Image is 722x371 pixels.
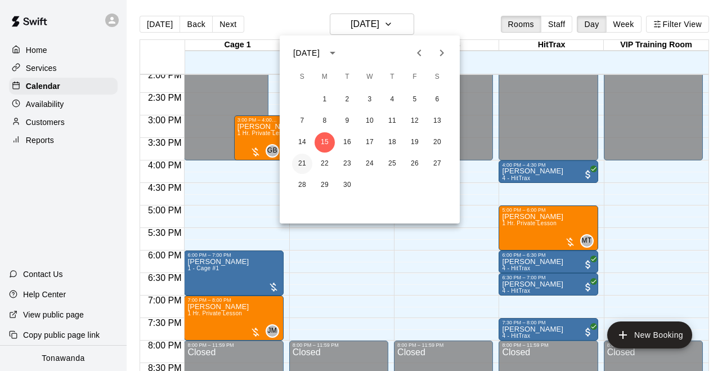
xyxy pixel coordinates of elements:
span: Saturday [427,66,447,88]
button: 13 [427,111,447,131]
button: 6 [427,90,447,110]
button: 20 [427,132,447,153]
button: 25 [382,154,402,174]
button: Next month [430,42,453,64]
button: 11 [382,111,402,131]
button: calendar view is open, switch to year view [323,43,342,62]
button: 8 [315,111,335,131]
div: [DATE] [293,47,320,59]
button: 28 [292,175,312,195]
button: 14 [292,132,312,153]
button: 22 [315,154,335,174]
button: 4 [382,90,402,110]
button: 12 [405,111,425,131]
button: 29 [315,175,335,195]
span: Tuesday [337,66,357,88]
button: 5 [405,90,425,110]
button: 15 [315,132,335,153]
button: 10 [360,111,380,131]
span: Monday [315,66,335,88]
button: 24 [360,154,380,174]
span: Wednesday [360,66,380,88]
button: 3 [360,90,380,110]
button: 17 [360,132,380,153]
button: Previous month [408,42,430,64]
button: 18 [382,132,402,153]
button: 9 [337,111,357,131]
span: Sunday [292,66,312,88]
button: 19 [405,132,425,153]
button: 1 [315,90,335,110]
button: 30 [337,175,357,195]
button: 27 [427,154,447,174]
button: 7 [292,111,312,131]
button: 26 [405,154,425,174]
button: 21 [292,154,312,174]
button: 23 [337,154,357,174]
span: Thursday [382,66,402,88]
button: 2 [337,90,357,110]
button: 16 [337,132,357,153]
span: Friday [405,66,425,88]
